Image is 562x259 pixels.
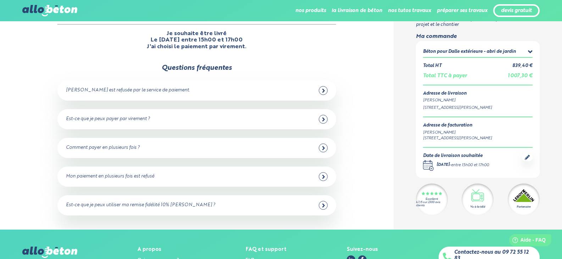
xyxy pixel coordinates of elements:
div: [DATE] [436,163,450,169]
div: Suivez-nous [347,247,378,253]
div: Vu à la télé [470,205,485,209]
img: allobéton [22,247,77,258]
div: Adresse de facturation [423,123,492,128]
li: la livraison de béton [332,2,382,19]
div: entre 15h00 et 17h00 [451,163,489,169]
div: Total TTC à payer [423,73,467,79]
div: A propos [138,247,185,253]
div: Ma commande [416,33,540,40]
div: Total HT [423,64,441,69]
p: Je souhaite être livré [167,30,227,37]
div: Est-ce que je peux utiliser ma remise fidélité 10% [PERSON_NAME] ? [66,203,215,208]
div: 839,40 € [512,64,533,69]
div: Excellent [425,198,438,201]
div: - [436,163,489,169]
div: FAQ et support [246,247,286,253]
p: Le [DATE] entre 15h00 et 17h00 [151,37,243,43]
img: allobéton [22,5,77,16]
li: préparer ses travaux [437,2,488,19]
div: [STREET_ADDRESS][PERSON_NAME] [423,105,533,111]
div: Comment payer en plusieurs fois ? [66,145,140,151]
div: [PERSON_NAME] [423,98,533,104]
li: nos tutos travaux [388,2,431,19]
div: [STREET_ADDRESS][PERSON_NAME] [423,136,492,142]
div: Est-ce que je peux payer par virement ? [66,117,150,122]
div: [PERSON_NAME] est refusée par le service de paiement. [66,88,190,93]
p: J'ai choisi le paiement par virement. [147,44,246,50]
div: 4.7/5 sur 2300 avis clients [416,201,448,208]
div: Date de livraison souhaitée [423,154,489,159]
div: [PERSON_NAME] [423,130,492,136]
div: Partenaire [517,205,530,209]
div: Béton pour Dalle extérieure - abri de jardin [423,50,516,55]
div: Mon paiement en plusieurs fois est refusé [66,174,154,179]
div: Adresse de livraison [423,91,533,96]
p: Devis édité à partir des informations fournies sur le projet et le chantier [416,17,540,27]
span: 1 007,30 € [508,73,533,78]
iframe: Help widget launcher [499,231,554,251]
a: devis gratuit [501,8,532,14]
li: nos produits [295,2,326,19]
div: Questions fréquentes [162,64,232,72]
summary: Béton pour Dalle extérieure - abri de jardin [423,48,533,57]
